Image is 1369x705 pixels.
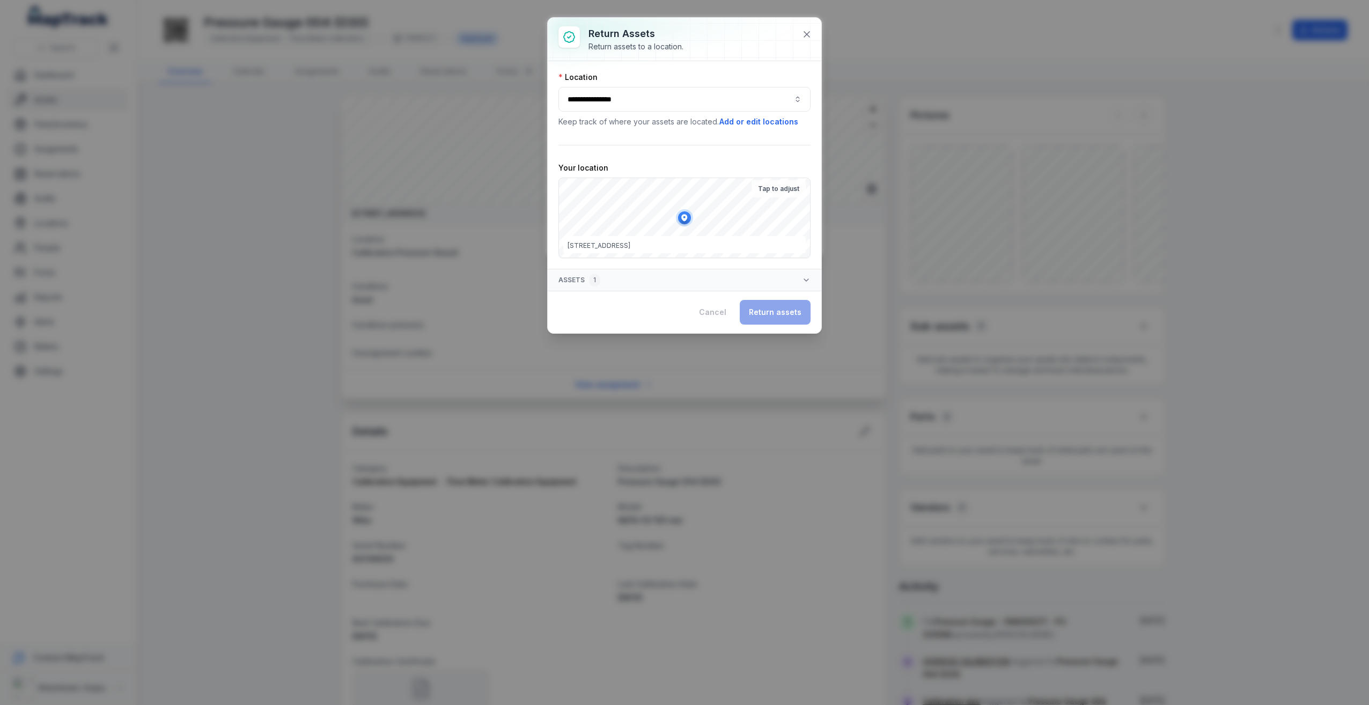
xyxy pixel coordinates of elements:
p: Keep track of where your assets are located. [558,116,811,128]
span: [STREET_ADDRESS] [568,241,630,249]
canvas: Map [559,178,810,258]
div: Return assets to a location. [588,41,683,52]
h3: Return assets [588,26,683,41]
div: 1 [589,274,600,287]
label: Your location [558,163,608,173]
label: Location [558,72,598,83]
button: Assets1 [548,269,821,291]
span: Assets [558,274,600,287]
strong: Tap to adjust [758,185,799,193]
button: Add or edit locations [719,116,799,128]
